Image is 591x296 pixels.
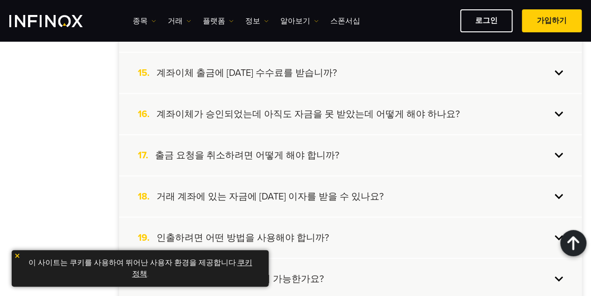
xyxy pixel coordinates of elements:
[157,108,460,120] h4: 계좌이체가 승인되었는데 아직도 자금을 못 받았는데 어떻게 해야 하나요?
[245,15,269,27] a: 정보
[14,252,21,259] img: yellow close icon
[280,15,319,27] a: 알아보기
[157,191,384,203] h4: 거래 계좌에 있는 자금에 [DATE] 이자를 받을 수 있나요?
[203,15,234,27] a: 플랫폼
[168,15,191,27] a: 거래
[138,149,155,162] span: 17.
[9,15,105,27] a: INFINOX Logo
[138,67,157,79] span: 15.
[157,232,329,244] h4: 인출하려면 어떤 방법을 사용해야 합니까?
[460,9,513,32] a: 로그인
[330,15,360,27] a: 스폰서십
[133,15,156,27] a: 종목
[138,108,157,120] span: 16.
[138,232,157,244] span: 19.
[157,67,337,79] h4: 계좌이체 출금에 [DATE] 수수료를 받습니까?
[522,9,582,32] a: 가입하기
[16,255,264,282] p: 이 사이트는 쿠키를 사용하여 뛰어난 사용자 환경을 제공합니다. .
[138,191,157,203] span: 18.
[155,149,339,162] h4: 출금 요청을 취소하려면 어떻게 해야 합니까?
